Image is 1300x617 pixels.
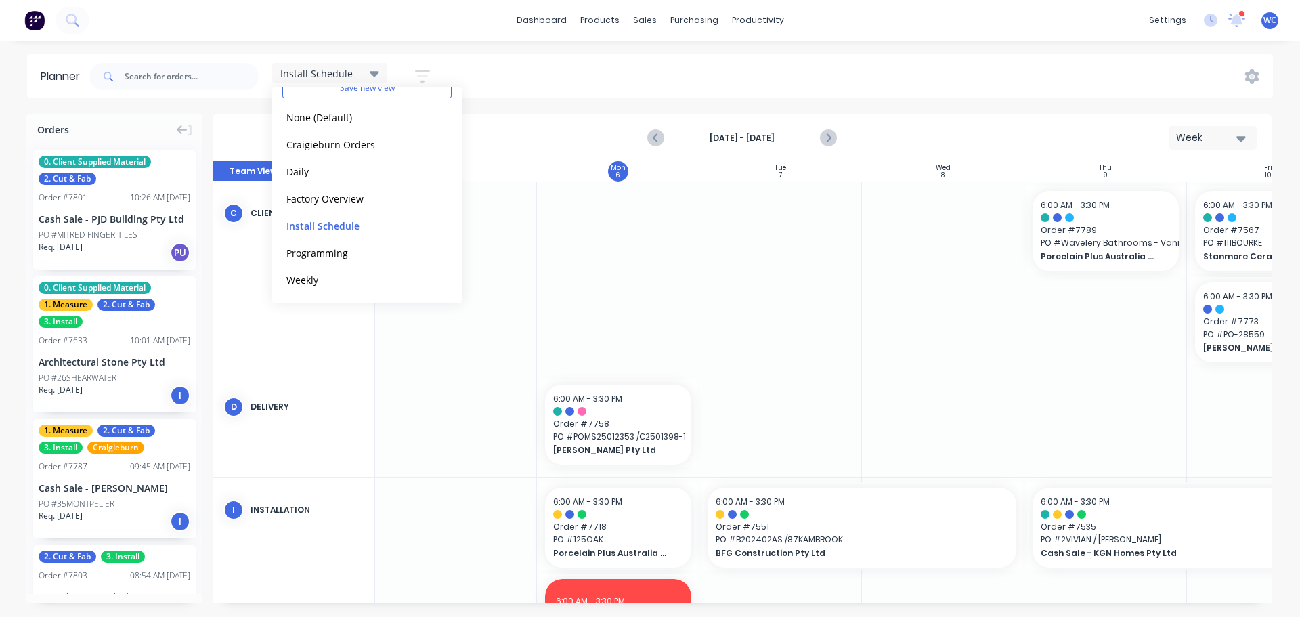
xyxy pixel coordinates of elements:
span: Porcelain Plus Australia Pty Ltd [1041,251,1158,263]
span: WC [1263,14,1276,26]
span: Req. [DATE] [39,510,83,522]
span: 2. Cut & Fab [97,299,155,311]
span: 6:00 AM - 3:30 PM [1041,496,1110,507]
span: 6:00 AM - 3:30 PM [553,393,622,404]
span: Craigieburn [87,442,144,454]
span: PO # 125OAK [553,534,683,546]
span: BFG Construction Pty Ltd [716,547,979,559]
span: 2. Cut & Fab [97,425,155,437]
button: Weekly [282,272,427,287]
span: 2. Cut & Fab [39,551,96,563]
div: productivity [725,10,791,30]
div: 10 [1265,172,1272,179]
strong: [DATE] - [DATE] [674,132,810,144]
div: PO #MITRED-FINGER-TILES [39,229,137,241]
span: Orders [37,123,69,137]
div: Jotomi Stone Solutions [39,590,190,604]
button: Save new view [282,78,452,98]
span: PO # B202402AS /87KAMBROOK [716,534,1008,546]
div: Planner [41,68,87,85]
div: Week [1176,131,1238,145]
span: 6:00 AM - 3:30 PM [1203,291,1272,302]
span: 6:00 AM - 3:30 PM [1203,199,1272,211]
div: 09:45 AM [DATE] [130,461,190,473]
div: 9 [1104,172,1108,179]
span: Install Schedule [280,66,353,81]
div: sales [626,10,664,30]
span: 3. Install [39,442,83,454]
button: Daily [282,163,427,179]
div: Thu [1099,164,1112,172]
div: PU [170,242,190,263]
span: Order # 7789 [1041,224,1171,236]
span: Order # 7718 [553,521,683,533]
div: 6 [615,172,620,179]
div: I [170,511,190,532]
div: PO #26SHEARWATER [39,372,116,384]
span: 6:00 AM - 3:30 PM [716,496,785,507]
div: Cash Sale - [PERSON_NAME] [39,481,190,495]
span: 6:00 AM - 3:30 PM [553,496,622,507]
span: 1. Measure [39,299,93,311]
span: 0. Client Supplied Material [39,282,151,294]
button: None (Default) [282,109,427,125]
div: Cash Sale - PJD Building Pty Ltd [39,212,190,226]
span: PO # Wavelery Bathrooms - Vanity [1041,237,1171,249]
span: 6:00 AM - 3:30 PM [1041,199,1110,211]
span: Order # 7551 [716,521,1008,533]
div: Architectural Stone Pty Ltd [39,355,190,369]
div: I [170,385,190,406]
button: Install Schedule [282,217,427,233]
span: PO # POMS25012353 /C2501398-1 [553,431,683,443]
span: Porcelain Plus Australia Pty Ltd [553,547,670,559]
div: I [223,500,244,520]
div: D [223,397,244,417]
span: 0. Client Supplied Material [39,156,151,168]
div: products [573,10,626,30]
button: Factory Overview [282,190,427,206]
span: [PERSON_NAME] Pty Ltd [553,444,670,456]
div: Tue [775,164,786,172]
div: Order # 7803 [39,570,87,582]
button: Programming [282,244,427,260]
button: Craigieburn Orders [282,136,427,152]
div: Mon [611,164,626,172]
div: Fri [1264,164,1272,172]
span: 3. Install [101,551,145,563]
span: Order # 7758 [553,418,683,430]
span: 2. Cut & Fab [39,173,96,185]
div: PO #35MONTPELIER [39,498,114,510]
div: Order # 7633 [39,335,87,347]
img: Factory [24,10,45,30]
div: C [223,203,244,224]
a: dashboard [510,10,573,30]
span: 6:00 AM - 3:30 PM [556,595,625,607]
span: Req. [DATE] [39,384,83,396]
input: Search for orders... [125,63,259,90]
div: Delivery [251,401,364,413]
button: Team View [213,161,294,182]
div: 8 [941,172,945,179]
span: 3. Install [39,316,83,328]
button: Week [1169,126,1257,150]
span: Req. [DATE] [39,241,83,253]
div: settings [1142,10,1193,30]
div: Client Pick Up [251,207,364,219]
div: 7 [779,172,782,179]
div: 08:54 AM [DATE] [130,570,190,582]
div: Order # 7801 [39,192,87,204]
div: 10:26 AM [DATE] [130,192,190,204]
div: Wed [936,164,951,172]
div: Installation [251,504,364,516]
div: purchasing [664,10,725,30]
div: Order # 7787 [39,461,87,473]
div: 10:01 AM [DATE] [130,335,190,347]
span: 1. Measure [39,425,93,437]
